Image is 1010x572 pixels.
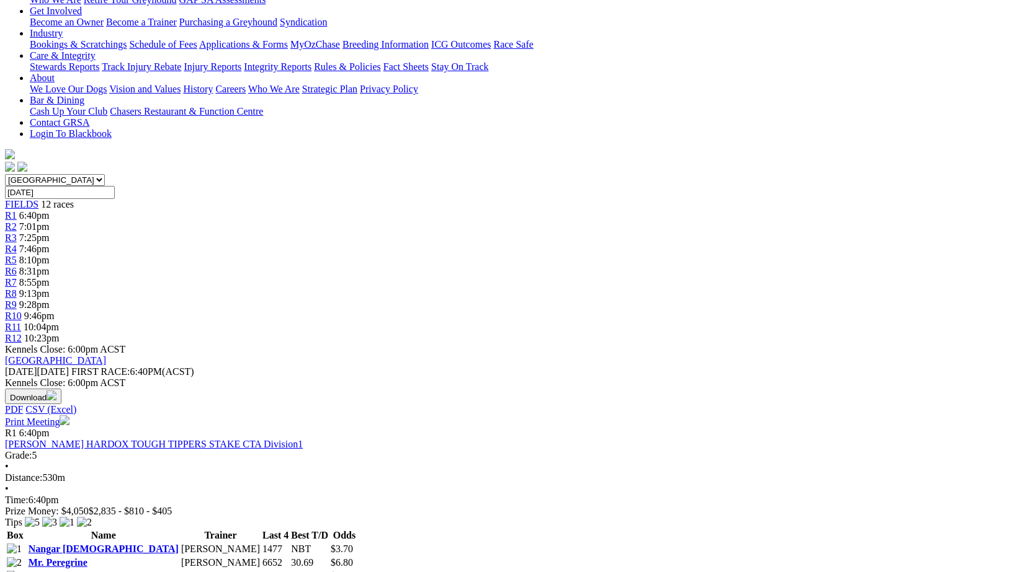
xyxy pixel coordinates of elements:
a: R11 [5,322,21,332]
a: About [30,73,55,83]
th: Name [28,529,179,542]
a: R3 [5,232,17,243]
a: Contact GRSA [30,117,89,128]
td: [PERSON_NAME] [181,557,261,569]
span: [DATE] [5,366,69,377]
a: R8 [5,288,17,299]
span: 9:28pm [19,299,50,310]
td: 6652 [262,557,289,569]
a: Get Involved [30,6,82,16]
div: 5 [5,450,1005,461]
a: R5 [5,255,17,265]
a: Careers [215,84,246,94]
span: • [5,483,9,494]
img: 2 [7,557,22,568]
div: Prize Money: $4,050 [5,506,1005,517]
a: History [183,84,213,94]
span: R7 [5,277,17,288]
div: 530m [5,472,1005,483]
a: Chasers Restaurant & Function Centre [110,106,263,117]
a: R1 [5,210,17,221]
span: Grade: [5,450,32,460]
span: [DATE] [5,366,37,377]
input: Select date [5,186,115,199]
div: Industry [30,39,1005,50]
a: Applications & Forms [199,39,288,50]
img: twitter.svg [17,162,27,172]
img: 3 [42,517,57,528]
a: CSV (Excel) [25,404,76,415]
span: 7:25pm [19,232,50,243]
span: Distance: [5,472,42,483]
span: $6.80 [331,557,353,568]
a: R9 [5,299,17,310]
img: download.svg [47,390,56,400]
span: • [5,461,9,472]
a: PDF [5,404,23,415]
span: 6:40pm [19,428,50,438]
span: 10:04pm [24,322,59,332]
span: R1 [5,428,17,438]
th: Trainer [181,529,261,542]
a: Vision and Values [109,84,181,94]
a: Nangar [DEMOGRAPHIC_DATA] [29,543,179,554]
a: Integrity Reports [244,61,311,72]
a: Race Safe [493,39,533,50]
a: R4 [5,244,17,254]
span: 7:01pm [19,221,50,232]
span: 6:40PM(ACST) [71,366,194,377]
a: [GEOGRAPHIC_DATA] [5,355,106,366]
a: Purchasing a Greyhound [179,17,277,27]
div: Bar & Dining [30,106,1005,117]
a: Care & Integrity [30,50,96,61]
a: Schedule of Fees [129,39,197,50]
img: 2 [77,517,92,528]
img: 5 [25,517,40,528]
span: 9:13pm [19,288,50,299]
span: FIELDS [5,199,38,209]
a: Become a Trainer [106,17,177,27]
a: [PERSON_NAME] HARDOX TOUGH TIPPERS STAKE CTA Division1 [5,439,303,449]
td: 30.69 [290,557,329,569]
a: R6 [5,266,17,276]
a: Bar & Dining [30,95,84,105]
div: Download [5,404,1005,415]
a: R2 [5,221,17,232]
a: Become an Owner [30,17,104,27]
span: 8:10pm [19,255,50,265]
span: 12 races [41,199,74,209]
img: 1 [60,517,74,528]
th: Odds [330,529,359,542]
div: Care & Integrity [30,61,1005,73]
a: MyOzChase [290,39,340,50]
a: Injury Reports [184,61,241,72]
span: 6:40pm [19,210,50,221]
span: 10:23pm [24,333,60,343]
a: Stay On Track [431,61,488,72]
a: R10 [5,310,22,321]
a: Industry [30,28,63,38]
a: Breeding Information [342,39,429,50]
span: Box [7,530,24,540]
a: Mr. Peregrine [29,557,87,568]
a: Strategic Plan [302,84,357,94]
a: Rules & Policies [314,61,381,72]
div: Get Involved [30,17,1005,28]
td: NBT [290,543,329,555]
span: $3.70 [331,543,353,554]
a: We Love Our Dogs [30,84,107,94]
img: logo-grsa-white.png [5,149,15,159]
div: Kennels Close: 6:00pm ACST [5,377,1005,389]
div: About [30,84,1005,95]
a: Privacy Policy [360,84,418,94]
span: FIRST RACE: [71,366,130,377]
span: Tips [5,517,22,527]
a: Stewards Reports [30,61,99,72]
